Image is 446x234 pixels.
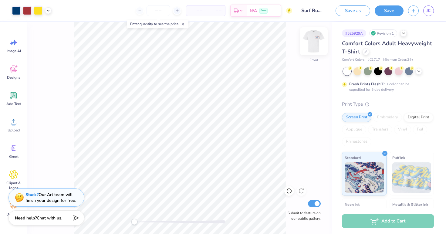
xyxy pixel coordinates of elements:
[127,20,188,28] div: Enter quantity to see the price.
[368,125,392,134] div: Transfers
[342,40,432,55] span: Comfort Colors Adult Heavyweight T-Shirt
[345,154,361,161] span: Standard
[413,125,427,134] div: Foil
[309,57,318,63] div: Front
[302,29,326,53] img: Front
[423,5,434,16] a: JK
[342,29,366,37] div: # 525929A
[394,125,411,134] div: Vinyl
[404,113,433,122] div: Digital Print
[250,8,257,14] span: N/A
[345,201,360,208] span: Neon Ink
[392,162,431,193] img: Puff Ink
[25,192,39,198] strong: Stuck?
[297,5,326,17] input: Untitled Design
[367,57,380,63] span: # C1717
[6,212,21,217] span: Decorate
[284,210,321,221] label: Submit to feature on our public gallery.
[383,57,414,63] span: Minimum Order: 24 +
[342,125,366,134] div: Applique
[426,7,431,14] span: JK
[392,154,405,161] span: Puff Ink
[37,215,62,221] span: Chat with us.
[9,154,19,159] span: Greek
[7,49,21,53] span: Image AI
[349,82,381,86] strong: Fresh Prints Flash:
[375,5,404,16] button: Save
[342,113,371,122] div: Screen Print
[342,101,434,108] div: Print Type
[8,128,20,133] span: Upload
[15,215,37,221] strong: Need help?
[4,181,24,190] span: Clipart & logos
[7,75,20,80] span: Designs
[373,113,402,122] div: Embroidery
[261,8,266,13] span: Free
[190,8,202,14] span: – –
[342,137,371,146] div: Rhinestones
[147,5,170,16] input: – –
[25,192,76,203] div: Our Art team will finish your design for free.
[209,8,221,14] span: – –
[369,29,397,37] div: Revision 1
[392,201,428,208] span: Metallic & Glitter Ink
[6,101,21,106] span: Add Text
[342,57,364,63] span: Comfort Colors
[345,162,384,193] img: Standard
[336,5,370,16] button: Save as
[131,219,137,225] div: Accessibility label
[349,81,424,92] div: This color can be expedited for 5 day delivery.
